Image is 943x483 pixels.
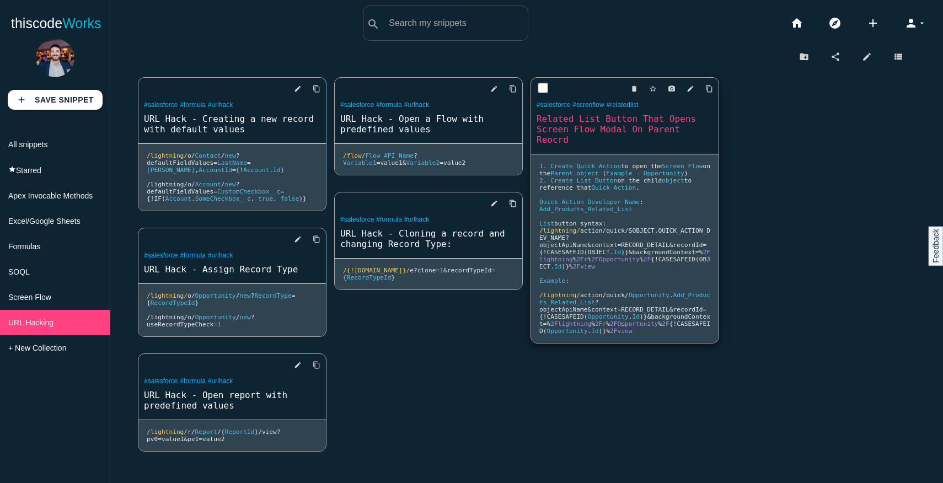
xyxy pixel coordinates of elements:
[588,249,610,256] span: OBJECT
[621,306,669,313] span: RECORD_DETAIL
[599,328,610,335] span: )}%
[404,216,429,223] a: #urlhack
[239,314,250,321] span: new
[603,292,607,299] span: /
[340,216,374,223] a: #salesforce
[363,6,383,40] button: search
[572,101,604,109] a: #screnflow
[8,90,103,110] a: addSave Snippet
[299,195,306,202] span: )}
[651,256,658,263] span: {!
[695,249,703,256] span: =%
[621,163,662,170] span: to open the
[599,163,621,170] span: Action
[790,46,821,66] a: create_new_folder
[180,377,206,385] a: #formula
[547,328,588,335] span: Opportunity
[610,320,658,328] span: 2FOpportunity
[243,167,269,174] span: Account
[410,267,414,274] span: e
[591,241,617,249] span: context
[294,229,302,249] i: edit
[591,184,610,191] span: Quick
[147,181,151,188] span: /
[565,277,569,285] span: :
[335,112,522,136] a: URL Hack - Open a Flow with predefined values
[8,165,16,173] i: star
[199,167,232,174] span: AccountId
[539,277,565,285] span: Example
[554,220,603,227] span: button syntax
[147,321,213,328] span: useRecordTypeCheck
[313,79,320,99] i: content_copy
[62,15,101,31] span: Works
[539,292,580,299] span: /lightning/
[213,321,217,328] span: =
[208,377,233,385] a: #urlhack
[595,177,617,184] span: Button
[576,256,587,263] span: 2Fr
[684,170,688,177] span: )
[640,313,651,320] span: )}&
[440,159,443,167] span: =
[8,217,81,226] span: Excel/Google Sheets
[217,428,224,436] span: /{
[490,79,498,99] i: edit
[187,428,191,436] span: r
[509,194,517,213] i: content_copy
[550,263,554,270] span: .
[144,101,178,109] a: #salesforce
[273,167,280,174] span: Id
[277,428,281,436] span: ?
[147,314,151,321] span: /
[187,292,191,299] span: o
[862,47,872,66] i: edit
[343,267,410,274] span: /{![DOMAIN_NAME]}/
[591,328,598,335] span: Id
[236,152,240,159] span: ?
[644,256,651,263] span: 2F
[151,314,184,321] span: lightning
[414,267,417,274] span: ?
[304,229,320,249] a: Copy to Clipboard
[884,46,915,66] a: view_list
[367,7,380,42] i: search
[406,159,440,167] span: Variable2
[304,355,320,375] a: Copy to Clipboard
[576,170,598,177] span: object
[509,79,517,99] i: content_copy
[649,79,657,99] i: star_border
[313,229,320,249] i: content_copy
[669,320,677,328] span: {!
[614,184,636,191] span: Action
[8,293,51,302] span: Screen Flow
[550,177,572,184] span: Create
[669,306,673,313] span: &
[436,267,440,274] span: =
[403,159,406,167] span: &
[8,318,53,327] span: URL Hacking
[607,101,639,109] a: #relatedlist
[232,167,243,174] span: ={!
[621,79,638,99] a: delete
[539,206,632,213] span: Add_Products_Related_List
[187,314,191,321] span: o
[630,79,638,99] i: delete
[184,314,187,321] span: /
[705,79,713,99] i: content_copy
[580,292,602,299] span: action
[673,306,703,313] span: recordId
[576,177,591,184] span: List
[669,241,673,249] span: &
[696,79,713,99] a: Copy to Clipboard
[658,320,662,328] span: %
[187,152,191,159] span: o
[285,229,302,249] a: edit
[17,90,26,110] i: add
[621,249,632,256] span: )}&
[262,428,277,436] span: view
[294,355,302,375] i: edit
[588,241,592,249] span: &
[610,249,614,256] span: .
[443,267,447,274] span: &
